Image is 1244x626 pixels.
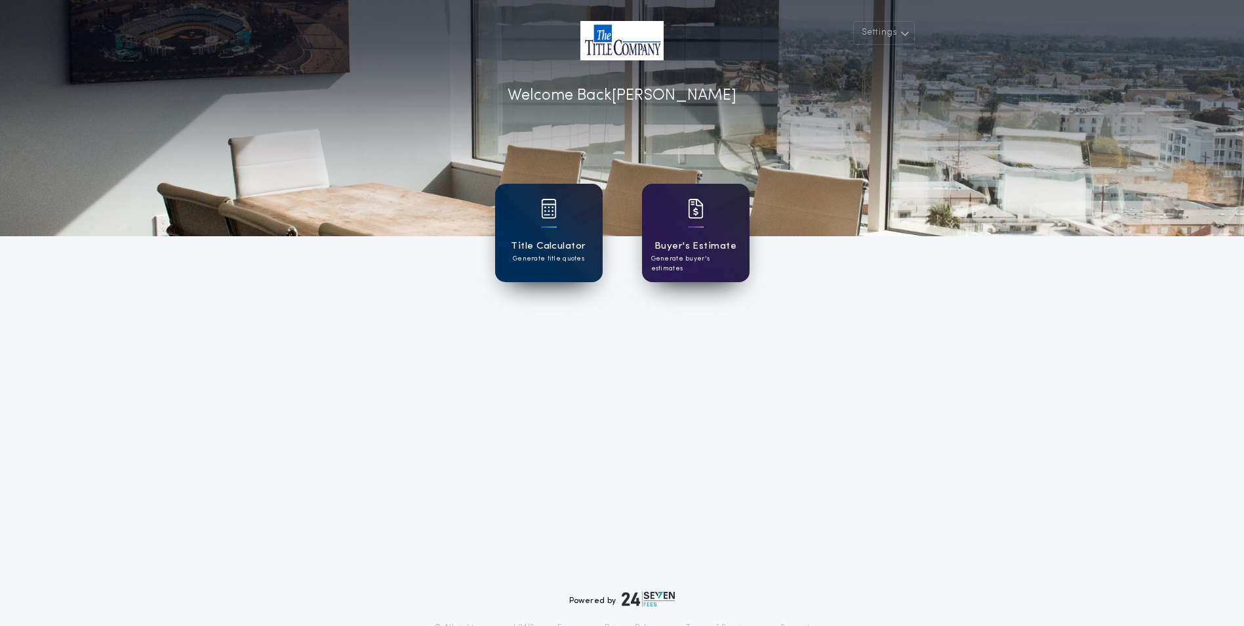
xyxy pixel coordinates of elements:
a: card iconBuyer's EstimateGenerate buyer's estimates [642,184,750,282]
p: Generate buyer's estimates [651,254,740,274]
div: Powered by [569,591,675,607]
h1: Buyer's Estimate [654,239,736,254]
p: Generate title quotes [513,254,584,264]
img: logo [622,591,675,607]
a: card iconTitle CalculatorGenerate title quotes [495,184,603,282]
h1: Title Calculator [511,239,586,254]
img: card icon [541,199,557,219]
p: Welcome Back [PERSON_NAME] [508,84,736,108]
img: account-logo [580,21,664,60]
button: Settings [853,21,915,45]
img: card icon [688,199,704,219]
